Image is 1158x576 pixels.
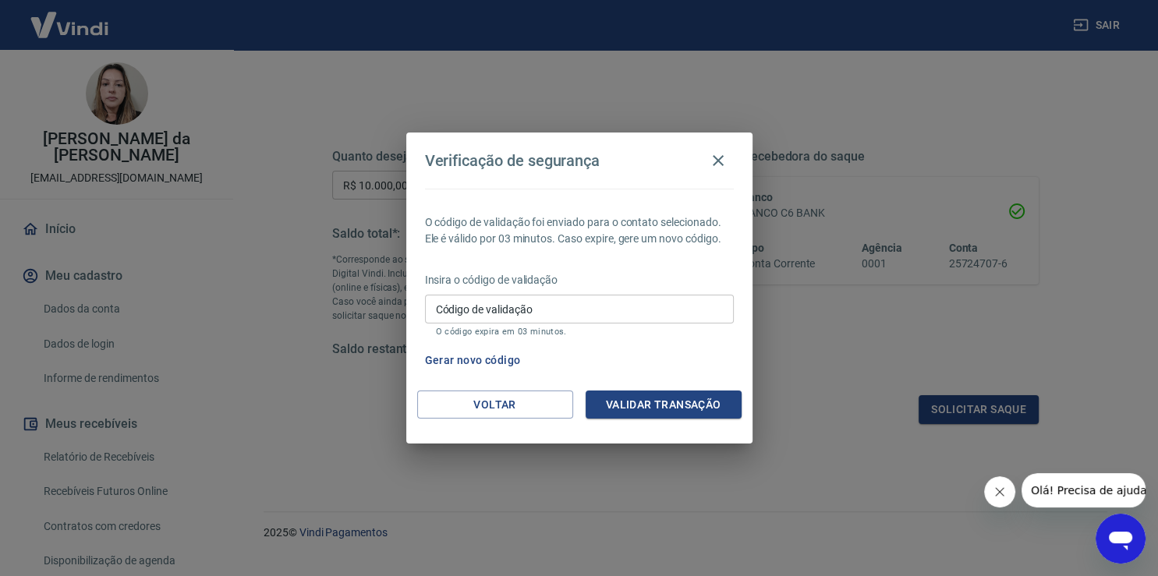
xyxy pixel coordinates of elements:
[436,327,723,337] p: O código expira em 03 minutos.
[425,214,734,247] p: O código de validação foi enviado para o contato selecionado. Ele é válido por 03 minutos. Caso e...
[9,11,131,23] span: Olá! Precisa de ajuda?
[586,390,742,419] button: Validar transação
[425,272,734,288] p: Insira o código de validação
[1022,473,1146,507] iframe: Mensagem da empresa
[425,151,600,170] h4: Verificação de segurança
[419,346,527,375] button: Gerar novo código
[984,476,1015,507] iframe: Fechar mensagem
[1096,514,1146,564] iframe: Botão para abrir a janela de mensagens
[417,390,573,419] button: Voltar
